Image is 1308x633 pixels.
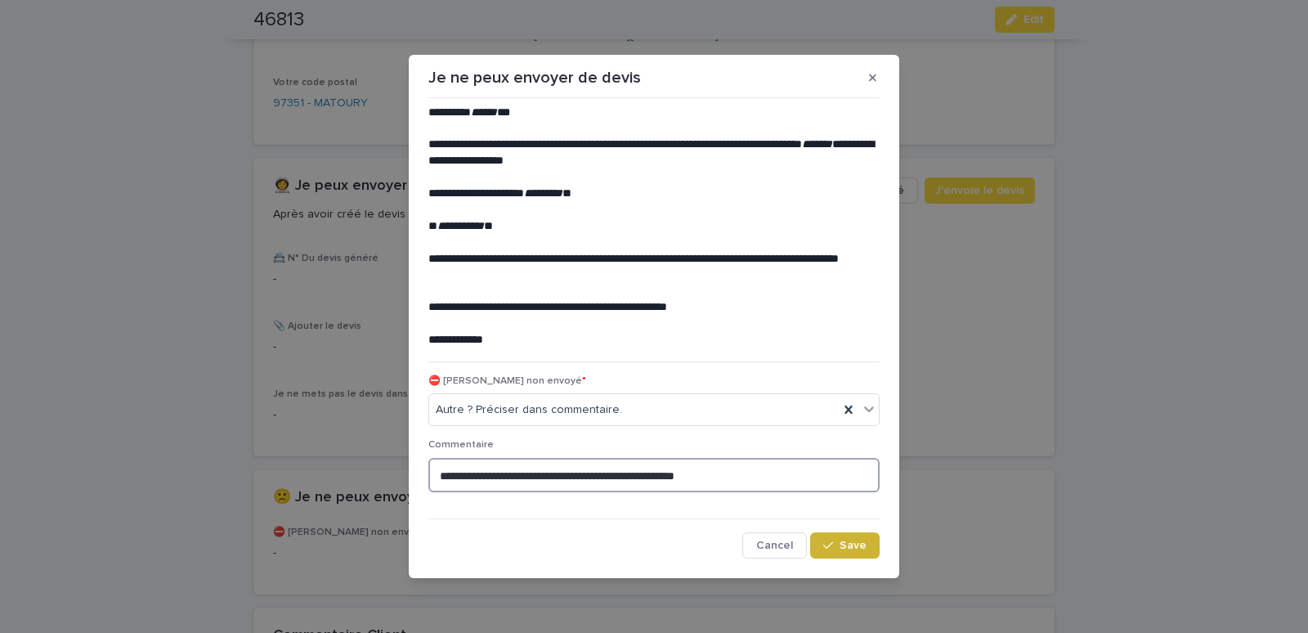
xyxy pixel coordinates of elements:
[840,540,867,551] span: Save
[436,402,622,419] span: Autre ? Préciser dans commentaire.
[428,440,494,450] span: Commentaire
[428,376,586,386] span: ⛔ [PERSON_NAME] non envoyé
[810,532,880,559] button: Save
[428,68,641,88] p: Je ne peux envoyer de devis
[756,540,793,551] span: Cancel
[742,532,807,559] button: Cancel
